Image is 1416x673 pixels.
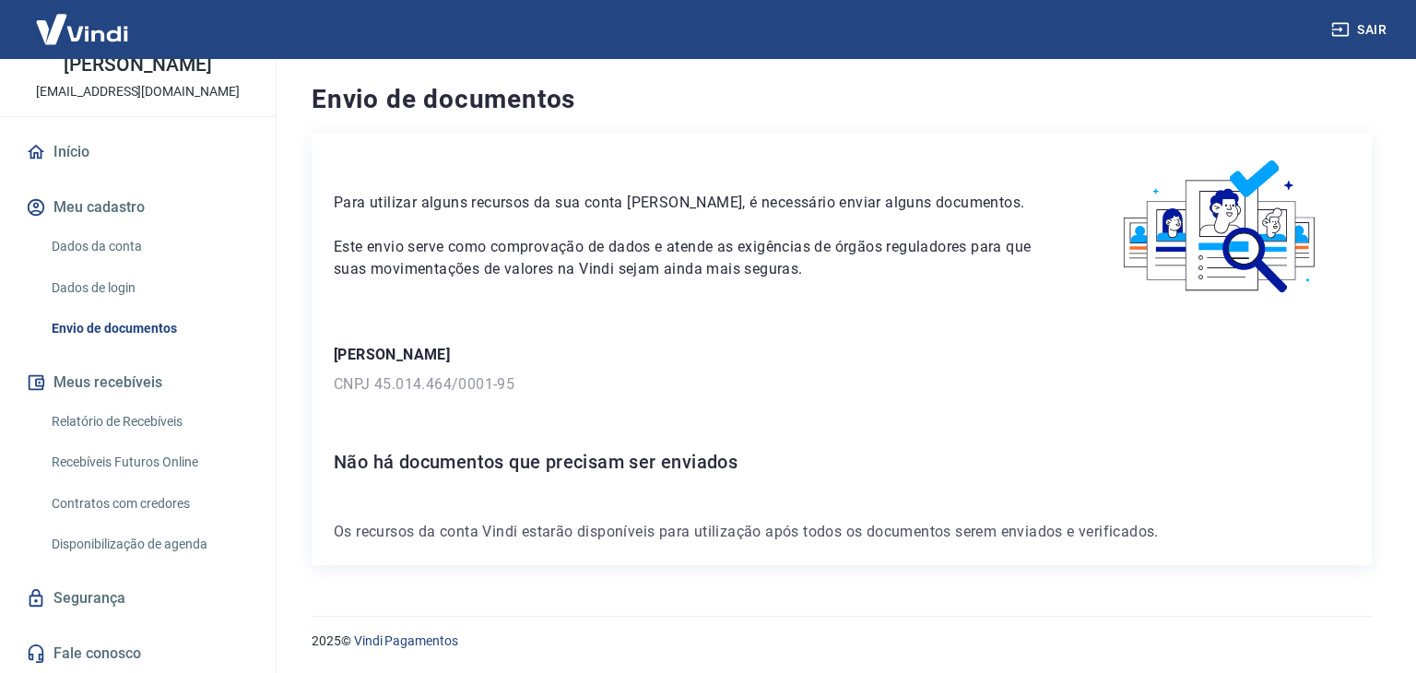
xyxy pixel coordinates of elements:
h6: Não há documentos que precisam ser enviados [334,447,1350,477]
p: [PERSON_NAME] [334,344,1350,366]
button: Sair [1327,13,1394,47]
a: Disponibilização de agenda [44,525,254,563]
a: Recebíveis Futuros Online [44,443,254,481]
p: Os recursos da conta Vindi estarão disponíveis para utilização após todos os documentos serem env... [334,521,1350,543]
button: Meus recebíveis [22,362,254,403]
p: [PERSON_NAME] [64,55,211,75]
h4: Envio de documentos [312,81,1372,118]
a: Início [22,132,254,172]
p: [EMAIL_ADDRESS][DOMAIN_NAME] [36,82,240,101]
p: CNPJ 45.014.464/0001-95 [334,373,1350,396]
button: Meu cadastro [22,187,254,228]
a: Segurança [22,578,254,619]
a: Relatório de Recebíveis [44,403,254,441]
p: 2025 © [312,632,1372,651]
a: Contratos com credores [44,485,254,523]
p: Para utilizar alguns recursos da sua conta [PERSON_NAME], é necessário enviar alguns documentos. [334,192,1048,214]
img: waiting_documents.41d9841a9773e5fdf392cede4d13b617.svg [1092,155,1350,300]
a: Vindi Pagamentos [354,633,458,648]
img: Vindi [22,1,142,57]
p: Este envio serve como comprovação de dados e atende as exigências de órgãos reguladores para que ... [334,236,1048,280]
a: Dados de login [44,269,254,307]
a: Envio de documentos [44,310,254,348]
a: Dados da conta [44,228,254,266]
